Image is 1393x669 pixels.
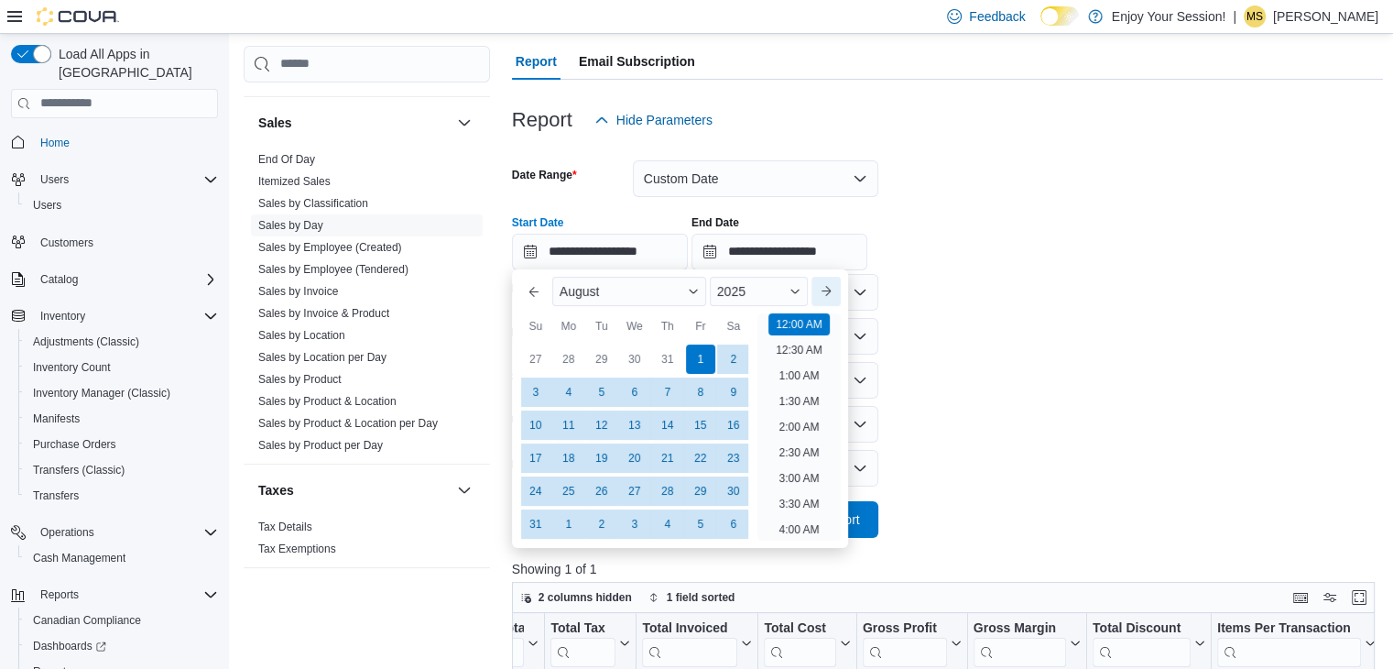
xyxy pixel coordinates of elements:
span: Canadian Compliance [26,609,218,631]
span: Transfers [26,485,218,507]
div: Items Per Transaction [1217,620,1361,666]
div: Subtotal [477,620,524,637]
div: day-22 [686,444,715,473]
a: Dashboards [26,635,114,657]
a: Adjustments (Classic) [26,331,147,353]
p: Enjoy Your Session! [1112,5,1226,27]
span: Inventory Count [33,360,111,375]
span: Dark Mode [1040,26,1041,27]
button: Cash Management [18,545,225,571]
div: Su [521,312,550,341]
div: Gross Margin [973,620,1065,666]
span: Inventory [33,305,218,327]
a: Sales by Product & Location per Day [258,417,438,430]
button: Canadian Compliance [18,608,225,633]
span: End Of Day [258,152,315,167]
button: Users [4,167,225,192]
li: 12:00 AM [768,313,830,335]
div: day-28 [653,477,682,506]
div: We [620,312,649,341]
span: Sales by Product & Location per Day [258,416,438,431]
span: Sales by Invoice [258,284,338,299]
a: Sales by Invoice [258,285,338,298]
button: Hide Parameters [587,102,720,138]
li: 12:30 AM [768,339,830,361]
a: Home [33,132,77,154]
button: Adjustments (Classic) [18,329,225,355]
h3: Report [512,109,572,131]
label: Start Date [512,215,564,230]
div: day-11 [554,411,583,440]
div: Fr [686,312,715,341]
div: day-5 [686,510,715,539]
button: Catalog [33,269,85,291]
span: Manifests [33,411,80,426]
span: Sales by Location per Day [258,350,386,365]
span: Home [33,131,218,154]
div: day-6 [620,378,649,407]
a: Sales by Invoice & Product [258,307,389,320]
div: day-2 [719,345,748,374]
div: day-25 [554,477,583,506]
a: Inventory Manager (Classic) [26,382,178,404]
div: Button. Open the year selector. 2025 is currently selected. [710,277,808,306]
div: Mo [554,312,583,341]
span: Users [33,198,61,213]
button: Display options [1319,587,1341,609]
span: Cash Management [33,551,125,565]
li: 3:30 AM [771,493,826,515]
div: day-31 [653,345,682,374]
div: Total Discount [1093,620,1191,666]
button: Operations [4,520,225,545]
span: Sales by Employee (Created) [258,240,402,255]
button: Inventory Count [18,355,225,380]
div: day-13 [620,411,649,440]
span: Itemized Sales [258,174,331,189]
div: Total Discount [1093,620,1191,637]
a: Sales by Day [258,219,323,232]
span: 2025 [717,284,745,299]
div: day-4 [653,510,682,539]
div: day-3 [521,378,550,407]
button: Reports [33,584,86,606]
span: Sales by Classification [258,196,368,211]
span: Transfers [33,488,79,503]
span: Reports [40,587,79,602]
span: Purchase Orders [26,433,218,455]
div: day-8 [686,378,715,407]
a: Sales by Classification [258,197,368,210]
div: day-5 [587,378,616,407]
a: Sales by Employee (Created) [258,241,402,254]
button: Total Discount [1093,620,1205,666]
div: day-18 [554,444,583,473]
h3: Taxes [258,481,294,499]
button: Reports [4,582,225,608]
li: 1:00 AM [771,365,826,387]
button: Transfers (Classic) [18,457,225,483]
span: Transfers (Classic) [26,459,218,481]
button: Catalog [4,267,225,292]
div: Total Tax [550,620,615,666]
span: Canadian Compliance [33,613,141,628]
div: day-1 [554,510,583,539]
span: Sales by Product per Day [258,438,383,453]
a: Purchase Orders [26,433,124,455]
button: Enter fullscreen [1348,587,1370,609]
div: day-6 [719,510,748,539]
div: day-30 [719,477,748,506]
span: Adjustments (Classic) [33,334,139,349]
span: Tax Details [258,520,312,534]
div: day-12 [587,411,616,440]
span: Inventory Count [26,356,218,378]
div: day-15 [686,411,715,440]
button: Open list of options [853,285,867,300]
a: Users [26,194,69,216]
a: Sales by Location [258,329,345,342]
label: Date Range [512,168,577,182]
span: Operations [33,521,218,543]
span: Transfers (Classic) [33,463,125,477]
a: Sales by Product & Location [258,395,397,408]
span: Catalog [40,272,78,287]
button: Keyboard shortcuts [1290,587,1311,609]
div: day-26 [587,477,616,506]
